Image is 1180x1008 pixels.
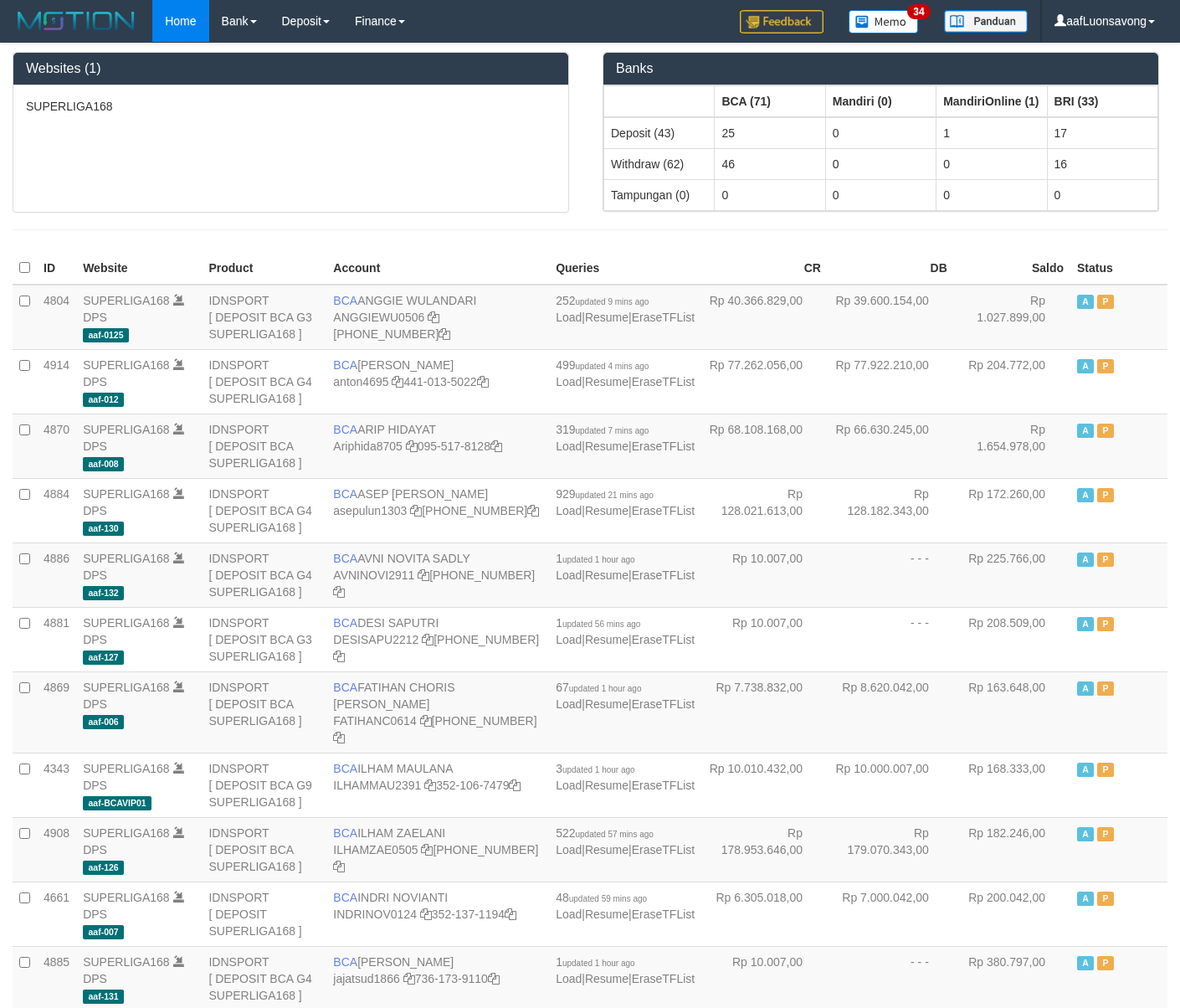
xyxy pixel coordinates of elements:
a: Copy 3521371194 to clipboard [505,908,516,921]
a: Copy 0955178128 to clipboard [490,440,502,453]
td: IDNSPORT [ DEPOSIT BCA G4 SUPERLIGA168 ] [202,478,326,543]
a: Load [556,908,582,921]
span: Active [1077,359,1094,373]
span: BCA [333,423,357,436]
a: SUPERLIGA168 [83,487,170,501]
a: Copy 4062280135 to clipboard [333,585,345,599]
a: Copy jajatsud1866 to clipboard [403,972,415,985]
span: Paused [1097,827,1114,841]
h3: Websites (1) [26,61,556,76]
span: Paused [1097,295,1114,309]
td: Rp 178.953.646,00 [701,817,828,882]
th: Queries [549,252,701,285]
td: Rp 10.010.432,00 [701,753,828,817]
td: Rp 7.738.832,00 [701,671,828,753]
a: Copy 4062213373 to clipboard [439,327,450,341]
a: EraseTFList [632,779,695,792]
td: IDNSPORT [ DEPOSIT BCA G4 SUPERLIGA168 ] [202,349,326,414]
td: Rp 172.260,00 [954,478,1070,543]
td: Rp 1.027.899,00 [954,285,1070,350]
a: anton4695 [333,375,388,388]
span: 929 [556,487,654,501]
a: Resume [585,908,628,921]
td: DPS [76,817,202,882]
td: Rp 8.620.042,00 [828,671,954,753]
span: BCA [333,358,357,372]
span: BCA [333,552,357,565]
p: SUPERLIGA168 [26,98,556,115]
td: Rp 6.305.018,00 [701,882,828,946]
span: | | [556,616,695,646]
img: panduan.png [944,10,1028,33]
span: updated 59 mins ago [569,894,647,903]
a: SUPERLIGA168 [83,955,170,969]
a: Copy 4062281875 to clipboard [527,504,539,517]
span: | | [556,423,695,453]
td: 4343 [37,753,76,817]
a: EraseTFList [632,633,695,646]
td: DPS [76,607,202,671]
span: Active [1077,827,1094,841]
a: SUPERLIGA168 [83,616,170,630]
td: Tampungan (0) [604,179,715,210]
th: CR [701,252,828,285]
a: Resume [585,972,628,985]
span: Paused [1097,892,1114,906]
a: Load [556,375,582,388]
span: | | [556,487,695,517]
a: Copy 4062280453 to clipboard [333,650,345,663]
td: 1 [936,117,1047,149]
a: ILHAMZAE0505 [333,843,418,856]
td: IDNSPORT [ DEPOSIT BCA G4 SUPERLIGA168 ] [202,543,326,607]
span: Paused [1097,553,1114,567]
td: IDNSPORT [ DEPOSIT BCA SUPERLIGA168 ] [202,414,326,478]
td: Rp 128.182.343,00 [828,478,954,543]
td: 4869 [37,671,76,753]
td: Rp 10.007,00 [701,543,828,607]
a: EraseTFList [632,504,695,517]
td: DPS [76,285,202,350]
a: Copy 4062280631 to clipboard [333,860,345,873]
span: | | [556,552,695,582]
a: SUPERLIGA168 [83,681,170,694]
a: Resume [585,504,628,517]
span: Active [1077,892,1094,906]
a: Resume [585,843,628,856]
span: aaf-BCAVIP01 [83,796,151,810]
a: Load [556,633,582,646]
a: Copy 7361739110 to clipboard [488,972,500,985]
span: aaf-130 [83,522,124,536]
td: DPS [76,349,202,414]
a: jajatsud1866 [333,972,399,985]
td: 4881 [37,607,76,671]
td: - - - [828,543,954,607]
td: IDNSPORT [ DEPOSIT BCA SUPERLIGA168 ] [202,817,326,882]
td: Rp 208.509,00 [954,607,1070,671]
span: Paused [1097,617,1114,631]
span: 499 [556,358,649,372]
th: Group: activate to sort column ascending [1047,85,1157,117]
td: - - - [828,607,954,671]
td: 0 [936,148,1047,179]
span: Paused [1097,681,1114,696]
a: Copy DESISAPU2212 to clipboard [422,633,434,646]
th: Saldo [954,252,1070,285]
a: EraseTFList [632,440,695,453]
td: IDNSPORT [ DEPOSIT BCA G9 SUPERLIGA168 ] [202,753,326,817]
span: BCA [333,681,357,694]
td: AVNI NOVITA SADLY [PHONE_NUMBER] [326,543,549,607]
span: Paused [1097,763,1114,777]
a: EraseTFList [632,843,695,856]
h3: Banks [616,61,1146,76]
td: ANGGIE WULANDARI [PHONE_NUMBER] [326,285,549,350]
td: Rp 200.042,00 [954,882,1070,946]
td: Rp 10.000.007,00 [828,753,954,817]
td: DPS [76,478,202,543]
th: Group: activate to sort column ascending [604,85,715,117]
td: Rp 179.070.343,00 [828,817,954,882]
td: 25 [715,117,825,149]
span: BCA [333,294,357,307]
span: updated 57 mins ago [575,830,653,839]
td: 4886 [37,543,76,607]
a: Resume [585,440,628,453]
